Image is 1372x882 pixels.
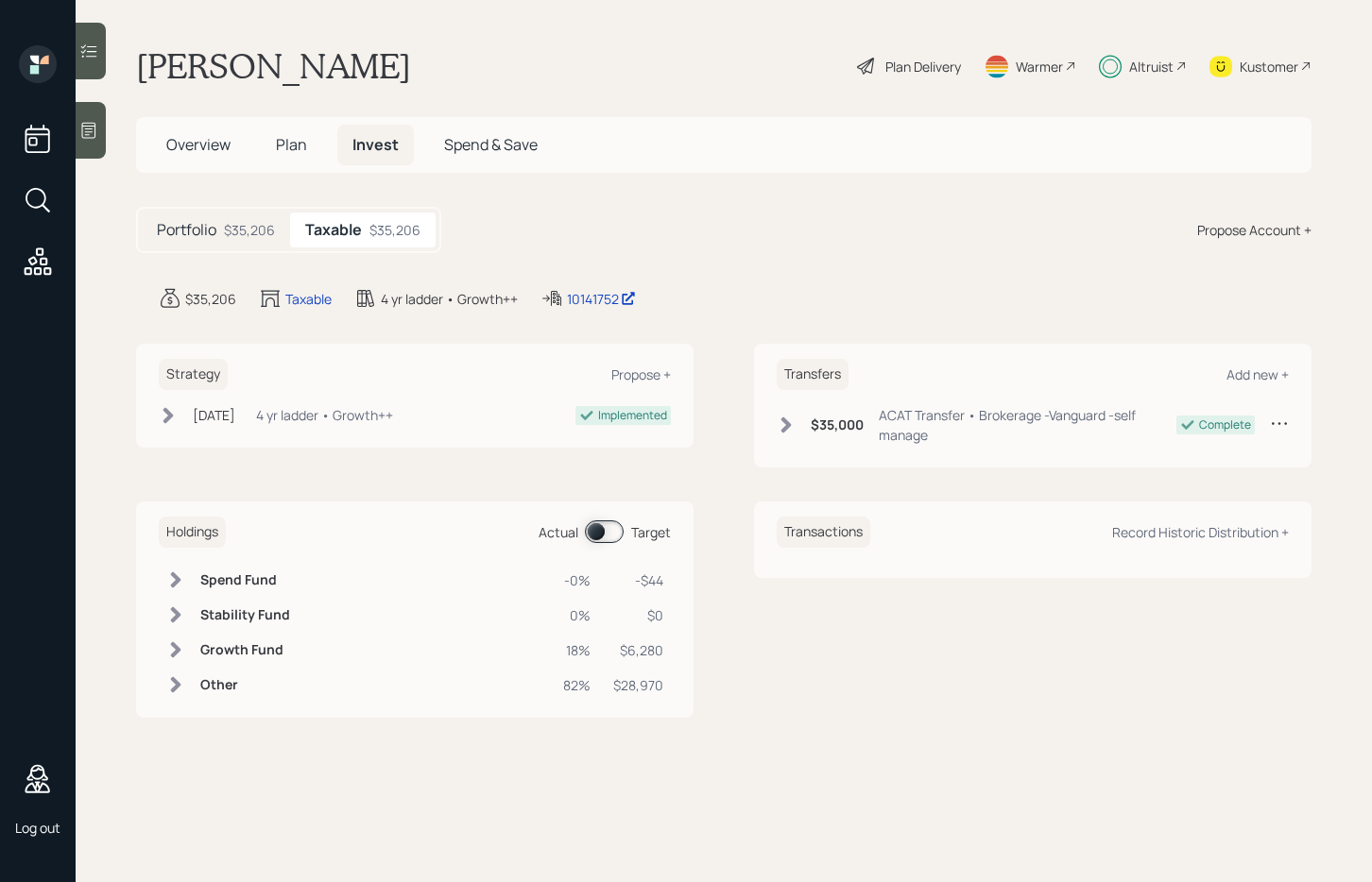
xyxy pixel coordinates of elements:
[563,640,591,660] div: 18%
[613,605,663,625] div: $0
[613,570,663,590] div: -$44
[563,605,591,625] div: 0%
[352,134,399,155] span: Invest
[611,365,671,383] div: Propose +
[1016,57,1063,76] div: Warmer
[224,220,275,240] div: $35,206
[444,134,538,155] span: Spend & Save
[777,517,870,548] h6: Transactions
[1240,57,1298,76] div: Kustomer
[631,522,671,542] div: Target
[613,640,663,660] div: $6,280
[166,134,231,155] span: Overview
[598,407,667,424] div: Implemented
[136,45,411,87] h1: [PERSON_NAME]
[15,819,60,837] div: Log out
[157,221,216,239] h5: Portfolio
[200,607,290,623] h6: Stability Fund
[193,405,235,425] div: [DATE]
[200,642,290,658] h6: Growth Fund
[159,517,226,548] h6: Holdings
[1129,57,1174,76] div: Altruist
[159,359,228,390] h6: Strategy
[256,405,393,425] div: 4 yr ladder • Growth++
[200,677,290,693] h6: Other
[369,220,420,240] div: $35,206
[1112,523,1289,541] div: Record Historic Distribution +
[200,572,290,588] h6: Spend Fund
[1197,220,1312,240] div: Propose Account +
[563,675,591,695] div: 82%
[567,289,636,309] div: 10141752
[879,405,1176,445] div: ACAT Transfer • Brokerage -Vanguard -self manage
[777,359,849,390] h6: Transfers
[885,57,961,76] div: Plan Delivery
[1226,365,1289,383] div: Add new +
[563,570,591,590] div: -0%
[539,522,578,542] div: Actual
[276,134,307,155] span: Plan
[305,221,362,239] h5: Taxable
[811,417,864,433] h6: $35,000
[613,675,663,695] div: $28,970
[381,289,518,309] div: 4 yr ladder • Growth++
[285,289,332,309] div: Taxable
[185,289,236,309] div: $35,206
[1199,416,1251,433] div: Complete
